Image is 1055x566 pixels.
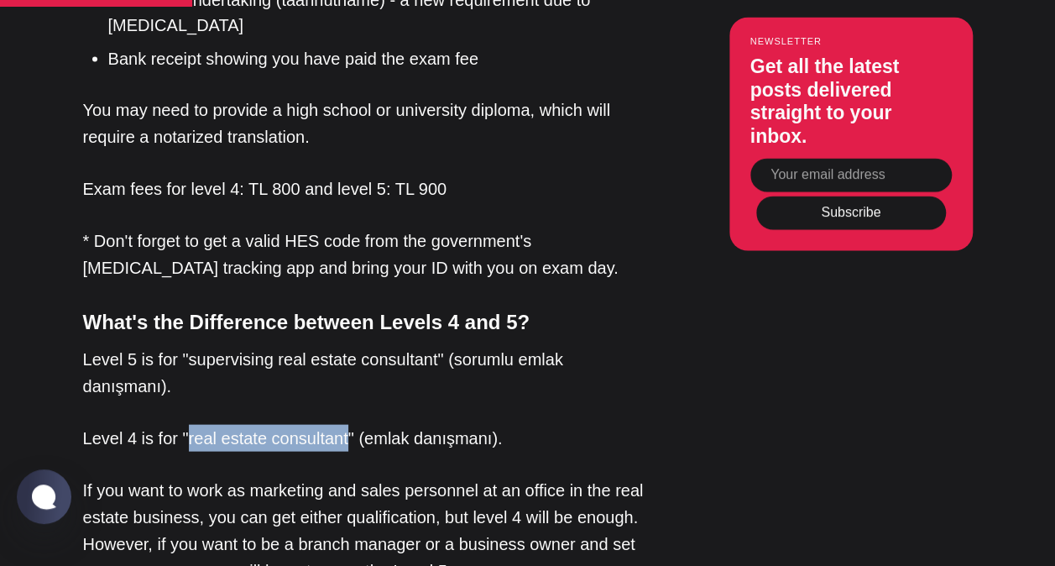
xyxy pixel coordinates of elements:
p: You may need to provide a high school or university diploma, which will require a notarized trans... [83,97,645,150]
h4: What's the Difference between Levels 4 and 5? [83,307,645,338]
input: Your email address [750,158,952,191]
p: Exam fees for level 4: TL 800 and level 5: TL 900 [83,176,645,202]
button: Subscribe [756,196,946,229]
h3: Get all the latest posts delivered straight to your inbox. [750,55,952,147]
small: Newsletter [750,35,952,45]
p: Level 4 is for "real estate consultant" (emlak danışmanı). [83,425,645,452]
p: * Don't forget to get a valid HES code from the government's [MEDICAL_DATA] tracking app and brin... [83,228,645,281]
li: Bank receipt showing you have paid the exam fee [108,46,645,71]
p: Level 5 is for "supervising real estate consultant" (sorumlu emlak danışmanı). [83,346,645,400]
